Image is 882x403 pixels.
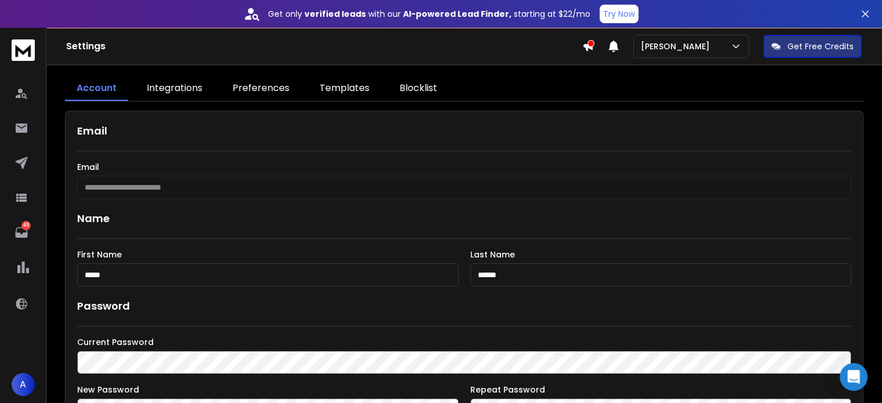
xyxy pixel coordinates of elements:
a: Templates [308,77,381,101]
label: Email [77,163,851,171]
h1: Password [77,298,130,314]
h1: Email [77,123,851,139]
label: Repeat Password [470,386,852,394]
label: New Password [77,386,459,394]
div: Open Intercom Messenger [840,363,868,391]
label: Current Password [77,338,851,346]
a: Integrations [135,77,214,101]
a: Blocklist [388,77,449,101]
label: Last Name [470,250,852,259]
p: Try Now [603,8,635,20]
label: First Name [77,250,459,259]
p: [PERSON_NAME] [641,41,714,52]
button: Try Now [600,5,638,23]
a: 45 [10,221,33,244]
button: Get Free Credits [763,35,862,58]
h1: Settings [66,39,582,53]
strong: AI-powered Lead Finder, [403,8,511,20]
strong: verified leads [304,8,366,20]
p: Get Free Credits [787,41,854,52]
p: 45 [21,221,31,230]
a: Preferences [221,77,301,101]
button: A [12,373,35,396]
p: Get only with our starting at $22/mo [268,8,590,20]
img: logo [12,39,35,61]
a: Account [65,77,128,101]
h1: Name [77,210,851,227]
